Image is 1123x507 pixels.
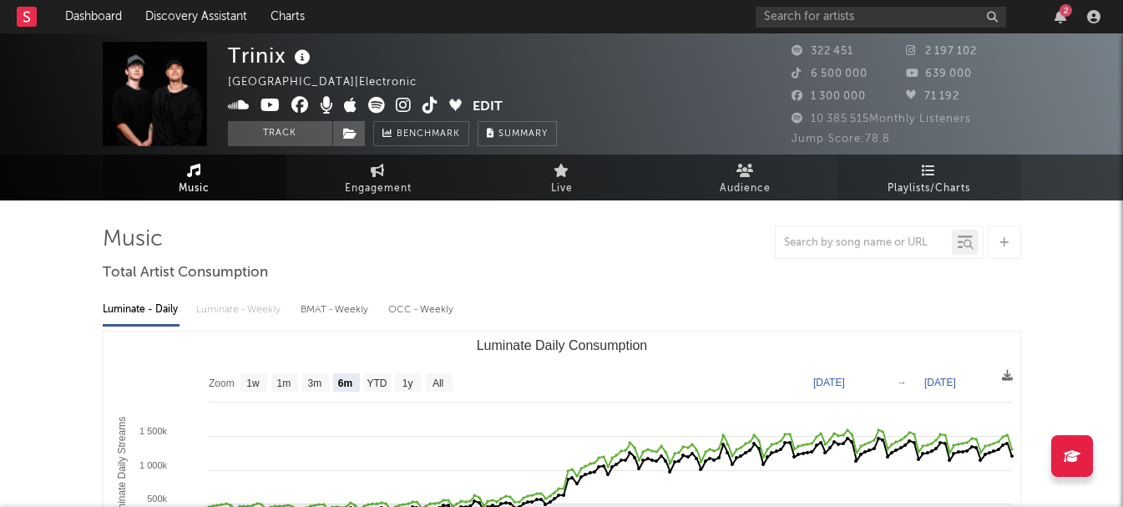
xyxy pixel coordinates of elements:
a: Audience [654,155,837,200]
span: 2 197 102 [906,46,977,57]
span: 6 500 000 [792,68,868,79]
button: Summary [478,121,557,146]
text: 3m [307,378,321,389]
text: 1m [276,378,291,389]
div: BMAT - Weekly [301,296,372,324]
span: 71 192 [906,91,959,102]
text: 1 500k [139,426,167,436]
text: 500k [147,494,167,504]
span: Music [179,179,210,199]
a: Live [470,155,654,200]
span: Jump Score: 78.8 [792,134,890,144]
a: Benchmark [373,121,469,146]
span: Total Artist Consumption [103,263,268,283]
div: Trinix [228,42,315,69]
span: Live [551,179,573,199]
text: [DATE] [813,377,845,388]
div: Luminate - Daily [103,296,180,324]
text: → [897,377,907,388]
button: 2 [1055,10,1066,23]
input: Search by song name or URL [776,236,952,250]
text: All [432,378,443,389]
input: Search for artists [756,7,1006,28]
div: [GEOGRAPHIC_DATA] | Electronic [228,73,436,93]
span: 322 451 [792,46,853,57]
span: 1 300 000 [792,91,866,102]
span: Audience [720,179,771,199]
text: Zoom [209,378,235,389]
text: Luminate Daily Consumption [476,338,647,352]
text: 6m [337,378,352,389]
span: 639 000 [906,68,972,79]
span: Playlists/Charts [888,179,970,199]
span: Benchmark [397,124,460,144]
span: Engagement [345,179,412,199]
div: OCC - Weekly [388,296,455,324]
text: 1y [402,378,412,389]
a: Engagement [286,155,470,200]
span: 10 385 515 Monthly Listeners [792,114,971,124]
text: 1 000k [139,460,167,470]
button: Edit [473,97,503,118]
text: YTD [367,378,387,389]
span: Summary [498,129,548,139]
div: 2 [1060,4,1072,17]
a: Music [103,155,286,200]
a: Playlists/Charts [837,155,1021,200]
text: [DATE] [924,377,956,388]
button: Track [228,121,332,146]
text: 1w [246,378,260,389]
